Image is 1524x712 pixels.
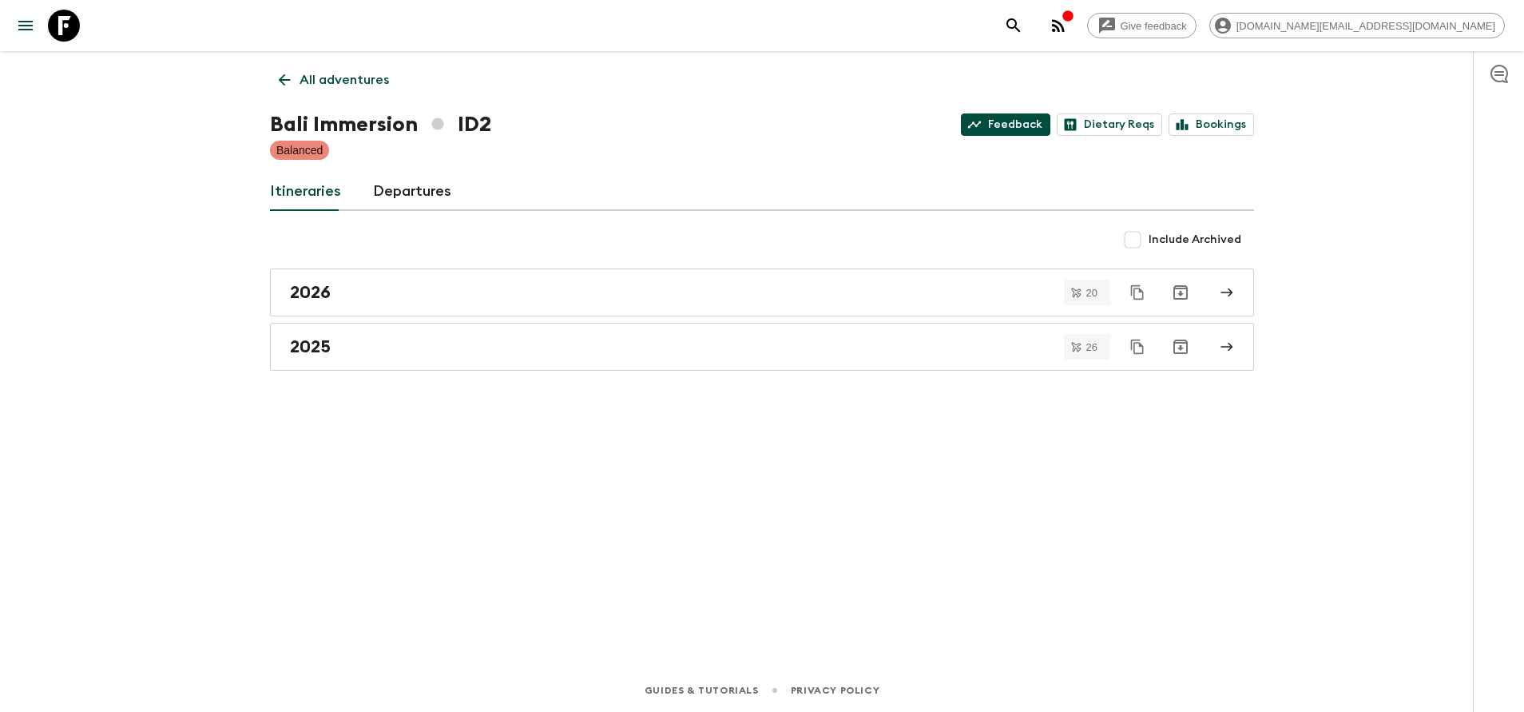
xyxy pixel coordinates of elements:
[1077,288,1107,298] span: 20
[1057,113,1162,136] a: Dietary Reqs
[998,10,1030,42] button: search adventures
[1112,20,1196,32] span: Give feedback
[270,323,1254,371] a: 2025
[1165,331,1197,363] button: Archive
[1077,342,1107,352] span: 26
[290,336,331,357] h2: 2025
[961,113,1050,136] a: Feedback
[373,173,451,211] a: Departures
[1123,332,1152,361] button: Duplicate
[1209,13,1505,38] div: [DOMAIN_NAME][EMAIL_ADDRESS][DOMAIN_NAME]
[290,282,331,303] h2: 2026
[300,70,389,89] p: All adventures
[1228,20,1504,32] span: [DOMAIN_NAME][EMAIL_ADDRESS][DOMAIN_NAME]
[1165,276,1197,308] button: Archive
[1169,113,1254,136] a: Bookings
[270,173,341,211] a: Itineraries
[791,682,879,699] a: Privacy Policy
[270,268,1254,316] a: 2026
[645,682,759,699] a: Guides & Tutorials
[270,109,491,141] h1: Bali Immersion ID2
[270,64,398,96] a: All adventures
[1123,278,1152,307] button: Duplicate
[1149,232,1241,248] span: Include Archived
[10,10,42,42] button: menu
[276,142,323,158] p: Balanced
[1087,13,1197,38] a: Give feedback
